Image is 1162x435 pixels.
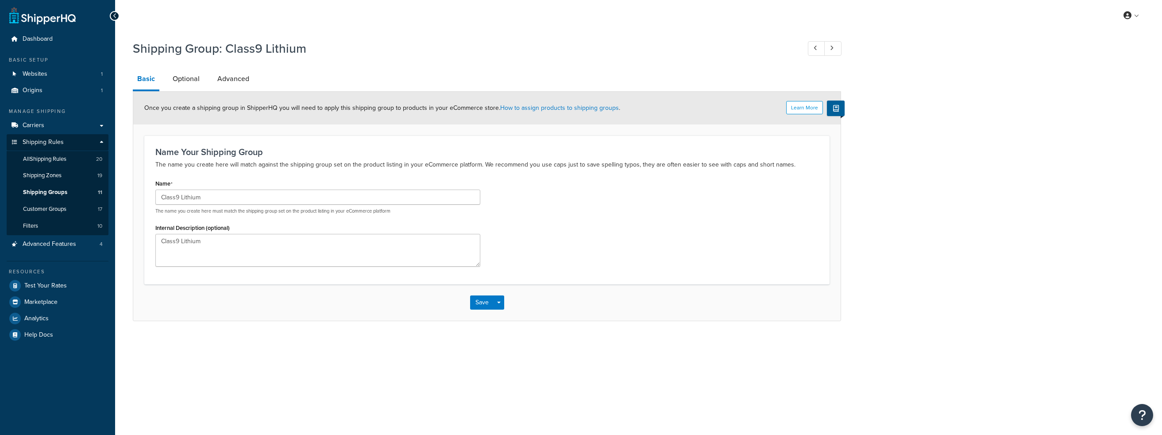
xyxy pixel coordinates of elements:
span: 10 [97,222,102,230]
span: Advanced Features [23,241,76,248]
li: Shipping Groups [7,184,108,201]
div: Basic Setup [7,56,108,64]
div: Resources [7,268,108,276]
h3: Name Your Shipping Group [155,147,818,157]
span: Shipping Rules [23,139,64,146]
span: All Shipping Rules [23,155,66,163]
a: Next Record [824,41,842,56]
span: 4 [100,241,103,248]
span: Once you create a shipping group in ShipperHQ you will need to apply this shipping group to produ... [144,103,620,113]
a: Filters10 [7,218,108,234]
span: Shipping Groups [23,189,67,196]
a: Basic [133,68,159,91]
a: Previous Record [808,41,825,56]
button: Open Resource Center [1131,404,1153,426]
span: 11 [98,189,102,196]
span: Filters [23,222,38,230]
a: Websites1 [7,66,108,82]
li: Origins [7,82,108,99]
a: Shipping Rules [7,134,108,151]
a: Marketplace [7,294,108,310]
a: Test Your Rates [7,278,108,294]
span: 1 [101,87,103,94]
span: Analytics [24,315,49,322]
a: Shipping Groups11 [7,184,108,201]
li: Websites [7,66,108,82]
button: Save [470,295,494,310]
div: Manage Shipping [7,108,108,115]
a: Dashboard [7,31,108,47]
span: Help Docs [24,331,53,339]
a: Advanced Features4 [7,236,108,252]
a: Advanced [213,68,254,89]
a: Analytics [7,311,108,326]
p: The name you create here will match against the shipping group set on the product listing in your... [155,159,818,170]
h1: Shipping Group: Class9 Lithium [133,40,791,57]
span: Marketplace [24,299,58,306]
button: Learn More [786,101,823,114]
span: Carriers [23,122,44,129]
span: Test Your Rates [24,282,67,290]
a: Optional [168,68,204,89]
li: Shipping Zones [7,167,108,184]
li: Shipping Rules [7,134,108,235]
label: Name [155,180,173,187]
button: Show Help Docs [827,101,845,116]
a: How to assign products to shipping groups [500,103,619,113]
li: Filters [7,218,108,234]
textarea: Class9 Lithium [155,234,480,267]
a: Customer Groups17 [7,201,108,217]
li: Advanced Features [7,236,108,252]
a: Shipping Zones19 [7,167,108,184]
span: Dashboard [23,35,53,43]
span: 1 [101,70,103,78]
span: Shipping Zones [23,172,62,179]
span: Origins [23,87,42,94]
label: Internal Description (optional) [155,225,230,231]
p: The name you create here must match the shipping group set on the product listing in your eCommer... [155,208,480,214]
a: Origins1 [7,82,108,99]
span: 20 [96,155,102,163]
span: 17 [98,206,102,213]
a: Carriers [7,117,108,134]
span: Customer Groups [23,206,66,213]
span: 19 [97,172,102,179]
li: Customer Groups [7,201,108,217]
a: AllShipping Rules20 [7,151,108,167]
a: Help Docs [7,327,108,343]
span: Websites [23,70,47,78]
